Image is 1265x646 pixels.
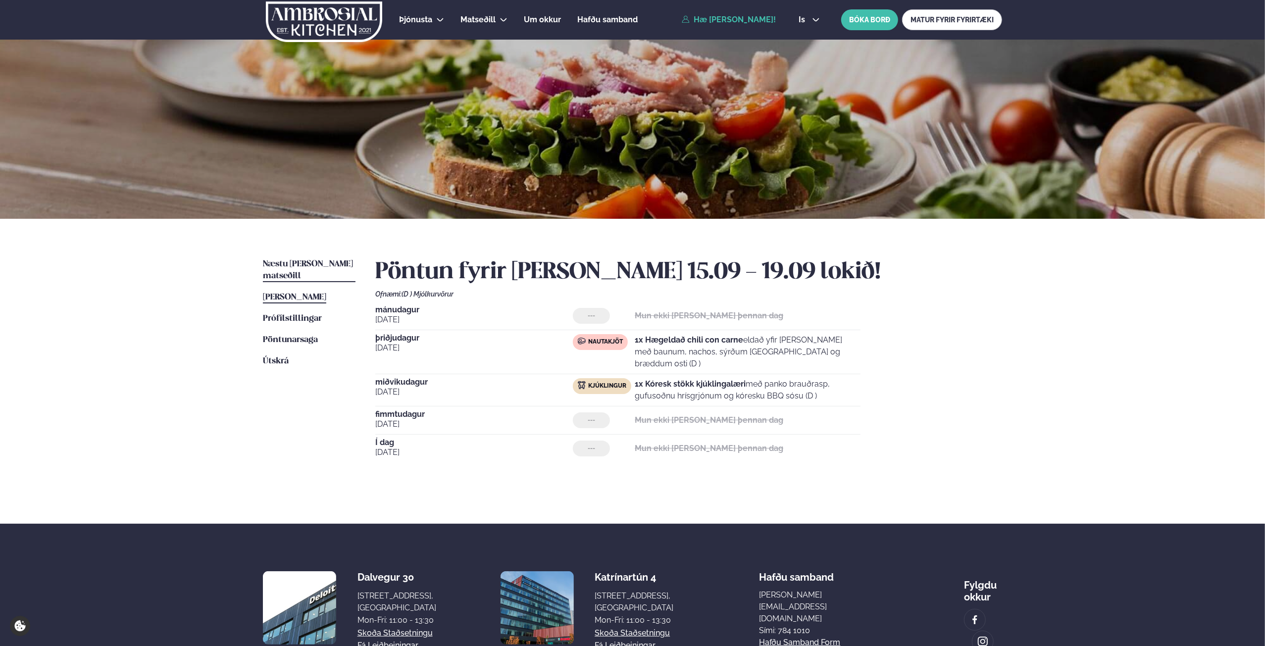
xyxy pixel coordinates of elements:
span: Pöntunarsaga [263,336,318,344]
a: Skoða staðsetningu [357,627,433,639]
span: --- [588,312,595,320]
span: þriðjudagur [375,334,573,342]
p: Sími: 784 1010 [759,625,878,637]
span: --- [588,445,595,452]
div: Katrínartún 4 [595,571,673,583]
span: miðvikudagur [375,378,573,386]
span: (D ) Mjólkurvörur [402,290,454,298]
a: image alt [964,609,985,630]
span: [DATE] [375,386,573,398]
h2: Pöntun fyrir [PERSON_NAME] 15.09 - 19.09 lokið! [375,258,1002,286]
strong: Mun ekki [PERSON_NAME] þennan dag [635,311,783,320]
p: eldað yfir [PERSON_NAME] með baunum, nachos, sýrðum [GEOGRAPHIC_DATA] og bræddum osti (D ) [635,334,860,370]
div: Ofnæmi: [375,290,1002,298]
a: Cookie settings [10,616,30,636]
a: Þjónusta [399,14,432,26]
a: Hæ [PERSON_NAME]! [682,15,776,24]
button: is [791,16,828,24]
div: Mon-Fri: 11:00 - 13:30 [357,614,436,626]
span: Í dag [375,439,573,447]
strong: 1x Hægeldað chili con carne [635,335,743,345]
div: Fylgdu okkur [964,571,1002,603]
span: Þjónusta [399,15,432,24]
span: [DATE] [375,314,573,326]
a: Skoða staðsetningu [595,627,670,639]
a: Prófílstillingar [263,313,322,325]
span: Hafðu samband [759,563,834,583]
img: logo [265,1,383,42]
span: --- [588,416,595,424]
a: Pöntunarsaga [263,334,318,346]
img: image alt [501,571,574,645]
a: Útskrá [263,355,289,367]
span: [DATE] [375,418,573,430]
p: með panko brauðrasp, gufusoðnu hrísgrjónum og kóresku BBQ sósu (D ) [635,378,860,402]
a: Næstu [PERSON_NAME] matseðill [263,258,355,282]
strong: 1x Kóresk stökk kjúklingalæri [635,379,746,389]
strong: Mun ekki [PERSON_NAME] þennan dag [635,444,783,453]
img: chicken.svg [578,381,586,389]
span: Næstu [PERSON_NAME] matseðill [263,260,353,280]
a: [PERSON_NAME][EMAIL_ADDRESS][DOMAIN_NAME] [759,589,878,625]
a: Um okkur [524,14,561,26]
div: [STREET_ADDRESS], [GEOGRAPHIC_DATA] [595,590,673,614]
span: Útskrá [263,357,289,365]
span: Prófílstillingar [263,314,322,323]
span: Matseðill [460,15,496,24]
span: Kjúklingur [588,382,626,390]
a: [PERSON_NAME] [263,292,326,303]
div: [STREET_ADDRESS], [GEOGRAPHIC_DATA] [357,590,436,614]
span: fimmtudagur [375,410,573,418]
a: Hafðu samband [577,14,638,26]
span: is [799,16,808,24]
img: image alt [263,571,336,645]
div: Mon-Fri: 11:00 - 13:30 [595,614,673,626]
span: [DATE] [375,342,573,354]
button: BÓKA BORÐ [841,9,898,30]
span: Nautakjöt [588,338,623,346]
span: [DATE] [375,447,573,458]
span: [PERSON_NAME] [263,293,326,301]
img: beef.svg [578,337,586,345]
a: MATUR FYRIR FYRIRTÆKI [902,9,1002,30]
span: Hafðu samband [577,15,638,24]
strong: Mun ekki [PERSON_NAME] þennan dag [635,415,783,425]
img: image alt [969,614,980,626]
span: mánudagur [375,306,573,314]
div: Dalvegur 30 [357,571,436,583]
a: Matseðill [460,14,496,26]
span: Um okkur [524,15,561,24]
